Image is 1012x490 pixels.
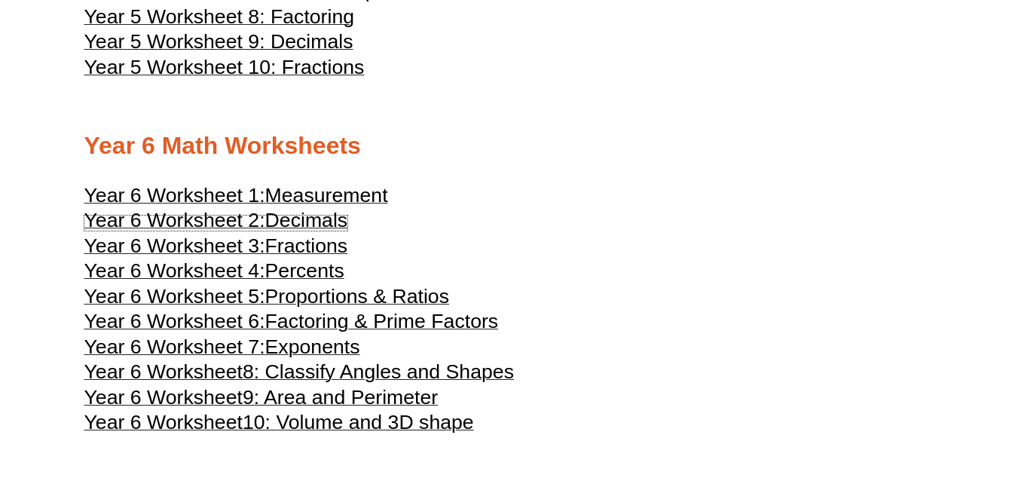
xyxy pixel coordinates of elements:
span: Year 5 Worksheet 10: Fractions [84,56,365,78]
a: Year 6 Worksheet10: Volume and 3D shape [84,418,474,433]
span: Year 6 Worksheet [84,411,243,433]
span: Year 6 Worksheet 3: [84,234,265,257]
a: Year 6 Worksheet 6:Factoring & Prime Factors [84,317,499,332]
span: 9: Area and Perimeter [243,386,438,409]
a: Year 6 Worksheet8: Classify Angles and Shapes [84,367,515,382]
span: Percents [265,259,344,282]
a: Year 6 Worksheet 4:Percents [84,266,344,281]
a: Year 6 Worksheet9: Area and Perimeter [84,393,439,408]
span: Decimals [265,209,348,231]
a: Year 5 Worksheet 10: Fractions [84,63,365,78]
a: Year 6 Worksheet 1:Measurement [84,191,388,206]
span: 10: Volume and 3D shape [243,411,474,433]
span: Year 6 Worksheet 5: [84,285,265,308]
span: Year 6 Worksheet [84,386,243,409]
a: Year 6 Worksheet 7:Exponents [84,342,360,357]
span: Year 6 Worksheet 6: [84,310,265,332]
a: Year 6 Worksheet 5:Proportions & Ratios [84,292,450,307]
span: Year 5 Worksheet 9: Decimals [84,30,353,53]
h2: Year 6 Math Worksheets [84,130,928,162]
span: Exponents [265,335,360,358]
a: Year 5 Worksheet 9: Decimals [84,37,353,52]
span: Factoring & Prime Factors [265,310,499,332]
a: Year 6 Worksheet 3:Fractions [84,241,348,256]
span: Year 6 Worksheet [84,360,243,383]
span: Year 6 Worksheet 4: [84,259,265,282]
span: Year 5 Worksheet 8: Factoring [84,5,355,28]
span: Year 6 Worksheet 1: [84,184,265,207]
span: Proportions & Ratios [265,285,449,308]
a: Year 6 Worksheet 2:Decimals [84,216,348,231]
span: 8: Classify Angles and Shapes [243,360,514,383]
a: Year 5 Worksheet 8: Factoring [84,12,355,27]
span: Year 6 Worksheet 2: [84,209,265,231]
span: Fractions [265,234,348,257]
span: Year 6 Worksheet 7: [84,335,265,358]
span: Measurement [265,184,388,207]
iframe: Chat Widget [761,320,1012,490]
